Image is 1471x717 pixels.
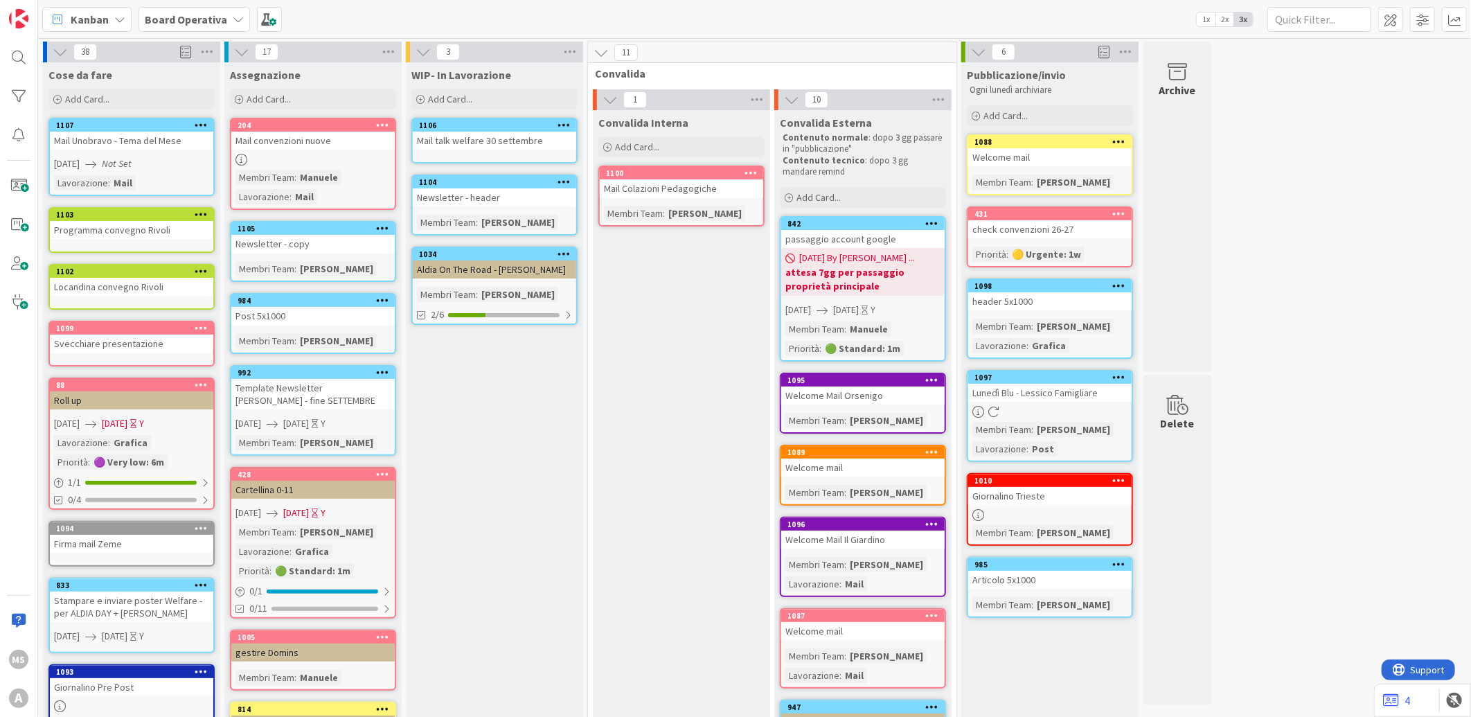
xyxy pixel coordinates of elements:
[968,487,1132,505] div: Giornalino Trieste
[841,576,867,592] div: Mail
[968,280,1132,310] div: 1098header 5x1000
[968,384,1132,402] div: Lunedì Blu - Lessico Famigliare
[249,601,267,616] span: 0/11
[841,668,867,683] div: Mail
[294,670,296,685] span: :
[968,292,1132,310] div: header 5x1000
[436,44,460,60] span: 3
[781,610,945,622] div: 1087
[413,176,576,206] div: 1104Newsletter - header
[296,435,377,450] div: [PERSON_NAME]
[139,416,144,431] div: Y
[296,261,377,276] div: [PERSON_NAME]
[1006,247,1008,262] span: :
[844,321,846,337] span: :
[787,375,945,385] div: 1095
[48,378,215,510] a: 88Roll up[DATE][DATE]YLavorazione:GraficaPriorità:🟣 Very low: 6m1/10/4
[50,522,213,535] div: 1094
[413,119,576,150] div: 1106Mail talk welfare 30 settembre
[787,448,945,457] div: 1089
[413,248,576,278] div: 1034Aldia On The Road - [PERSON_NAME]
[476,287,478,302] span: :
[476,215,478,230] span: :
[238,632,395,642] div: 1005
[50,265,213,278] div: 1102
[781,701,945,714] div: 947
[846,557,927,572] div: [PERSON_NAME]
[231,366,395,409] div: 992Template Newsletter [PERSON_NAME] - fine SETTEMBRE
[231,583,395,600] div: 0/1
[972,175,1031,190] div: Membri Team
[1267,7,1371,32] input: Quick Filter...
[623,91,647,108] span: 1
[1383,692,1410,709] a: 4
[110,435,151,450] div: Grafica
[235,506,261,520] span: [DATE]
[110,175,136,191] div: Mail
[1026,441,1028,457] span: :
[970,85,1130,96] p: Ogni lunedì archiviare
[231,468,395,481] div: 428
[102,629,127,644] span: [DATE]
[71,11,109,28] span: Kanban
[54,629,80,644] span: [DATE]
[1028,338,1069,353] div: Grafica
[781,518,945,531] div: 1096
[292,544,332,559] div: Grafica
[604,206,663,221] div: Membri Team
[846,413,927,428] div: [PERSON_NAME]
[967,278,1133,359] a: 1098header 5x1000Membri Team:[PERSON_NAME]Lavorazione:Grafica
[968,371,1132,402] div: 1097Lunedì Blu - Lessico Famigliare
[974,476,1132,486] div: 1010
[844,557,846,572] span: :
[231,119,395,150] div: 204Mail convenzioni nuove
[231,644,395,662] div: gestire Domins
[478,287,558,302] div: [PERSON_NAME]
[231,307,395,325] div: Post 5x1000
[968,475,1132,487] div: 1010
[29,2,63,19] span: Support
[269,563,271,578] span: :
[1197,12,1215,26] span: 1x
[56,380,213,390] div: 88
[844,485,846,500] span: :
[294,524,296,540] span: :
[235,563,269,578] div: Priorità
[871,303,875,317] div: Y
[50,391,213,409] div: Roll up
[967,370,1133,462] a: 1097Lunedì Blu - Lessico FamigliareMembri Team:[PERSON_NAME]Lavorazione:Post
[54,175,108,191] div: Lavorazione
[781,374,945,405] div: 1095Welcome Mail Orsenigo
[972,525,1031,540] div: Membri Team
[231,631,395,644] div: 1005
[50,119,213,150] div: 1107Mail Unobravo - Tema del Mese
[296,170,341,185] div: Manuele
[54,157,80,171] span: [DATE]
[431,308,444,322] span: 2/6
[413,119,576,132] div: 1106
[974,137,1132,147] div: 1088
[56,324,213,333] div: 1099
[663,206,665,221] span: :
[247,93,291,105] span: Add Card...
[780,445,946,506] a: 1089Welcome mailMembri Team:[PERSON_NAME]
[231,468,395,499] div: 428Cartellina 0-11
[846,485,927,500] div: [PERSON_NAME]
[606,168,763,178] div: 1100
[785,557,844,572] div: Membri Team
[785,648,844,664] div: Membri Team
[598,166,765,227] a: 1100Mail Colazioni PedagogicheMembri Team:[PERSON_NAME]
[50,379,213,391] div: 88
[846,648,927,664] div: [PERSON_NAME]
[50,522,213,553] div: 1094Firma mail Zeme
[231,294,395,307] div: 984
[974,281,1132,291] div: 1098
[787,219,945,229] div: 842
[102,416,127,431] span: [DATE]
[783,132,868,143] strong: Contenuto normale
[417,287,476,302] div: Membri Team
[235,189,289,204] div: Lavorazione
[968,280,1132,292] div: 1098
[968,148,1132,166] div: Welcome mail
[419,121,576,130] div: 1106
